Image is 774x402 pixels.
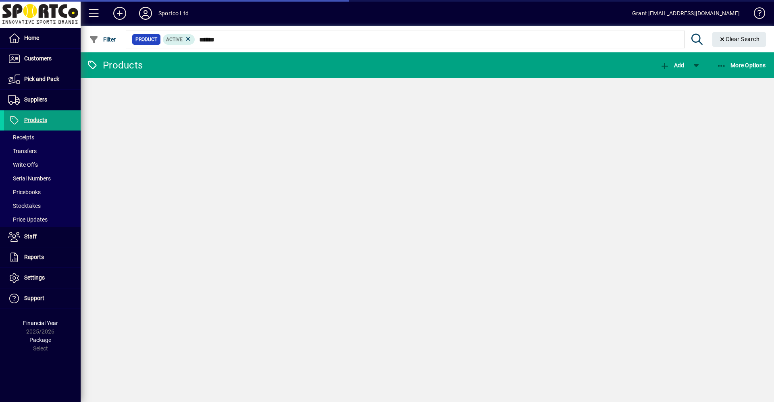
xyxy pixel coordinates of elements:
span: Serial Numbers [8,175,51,182]
span: Price Updates [8,216,48,223]
span: Stocktakes [8,203,41,209]
button: Profile [133,6,158,21]
a: Home [4,28,81,48]
button: Add [107,6,133,21]
a: Serial Numbers [4,172,81,185]
a: Pricebooks [4,185,81,199]
span: Pick and Pack [24,76,59,82]
span: Settings [24,274,45,281]
a: Receipts [4,131,81,144]
span: Write Offs [8,162,38,168]
button: Add [658,58,686,73]
span: Support [24,295,44,301]
span: Receipts [8,134,34,141]
span: Transfers [8,148,37,154]
a: Staff [4,227,81,247]
button: Filter [87,32,118,47]
a: Customers [4,49,81,69]
span: Products [24,117,47,123]
a: Settings [4,268,81,288]
a: Reports [4,247,81,267]
a: Stocktakes [4,199,81,213]
span: Home [24,35,39,41]
div: Sportco Ltd [158,7,189,20]
span: More Options [717,62,766,68]
button: More Options [715,58,768,73]
mat-chip: Activation Status: Active [163,34,195,45]
span: Package [29,337,51,343]
span: Active [166,37,183,42]
span: Clear Search [719,36,760,42]
a: Support [4,288,81,309]
span: Staff [24,233,37,240]
span: Suppliers [24,96,47,103]
a: Knowledge Base [748,2,764,28]
span: Pricebooks [8,189,41,195]
a: Price Updates [4,213,81,226]
a: Transfers [4,144,81,158]
div: Grant [EMAIL_ADDRESS][DOMAIN_NAME] [632,7,740,20]
span: Financial Year [23,320,58,326]
a: Pick and Pack [4,69,81,89]
span: Customers [24,55,52,62]
span: Product [135,35,157,44]
div: Products [87,59,143,72]
span: Filter [89,36,116,43]
a: Write Offs [4,158,81,172]
a: Suppliers [4,90,81,110]
span: Reports [24,254,44,260]
span: Add [660,62,684,68]
button: Clear [712,32,766,47]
